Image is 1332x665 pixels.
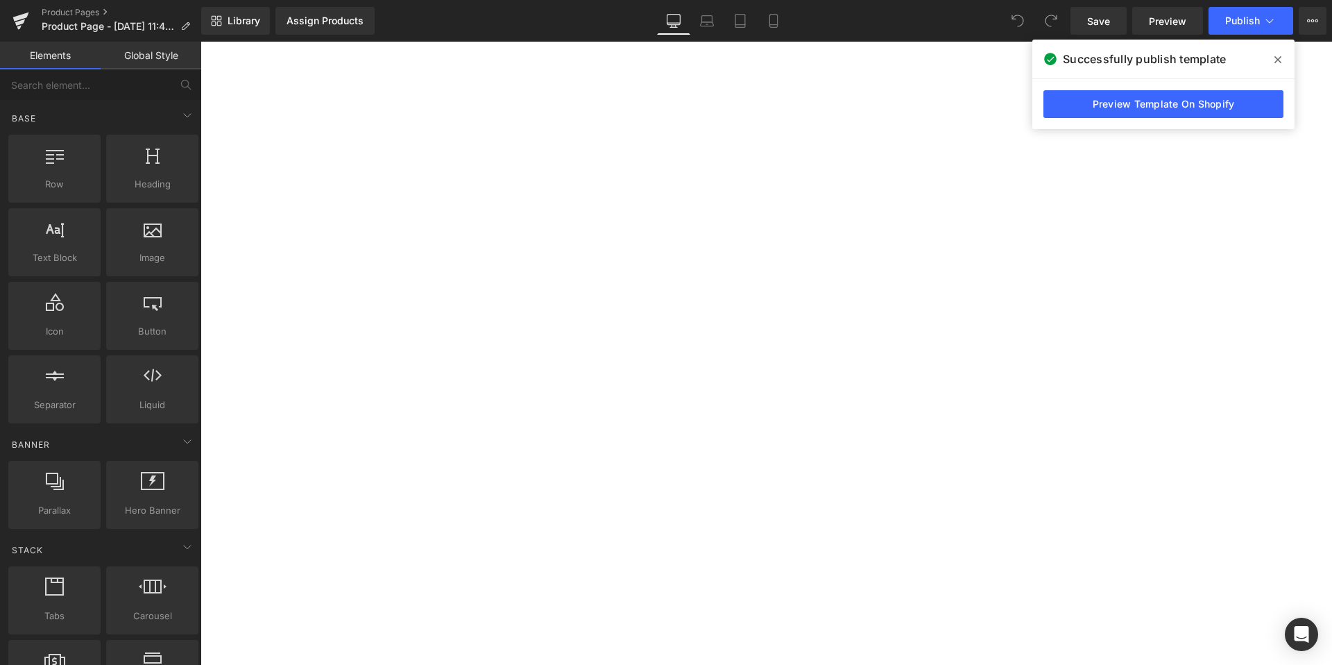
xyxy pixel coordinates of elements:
span: Publish [1225,15,1260,26]
span: Icon [12,324,96,339]
span: Separator [12,398,96,412]
div: Assign Products [287,15,364,26]
a: Global Style [101,42,201,69]
span: Carousel [110,609,194,623]
div: Open Intercom Messenger [1285,618,1318,651]
a: Product Pages [42,7,201,18]
span: Parallax [12,503,96,518]
span: Liquid [110,398,194,412]
a: Laptop [690,7,724,35]
button: More [1299,7,1326,35]
a: Desktop [657,7,690,35]
span: Library [228,15,260,27]
span: Product Page - [DATE] 11:48:36 [42,21,175,32]
a: New Library [201,7,270,35]
span: Save [1087,14,1110,28]
span: Stack [10,544,44,557]
button: Redo [1037,7,1065,35]
a: Preview [1132,7,1203,35]
span: Heading [110,177,194,192]
span: Tabs [12,609,96,623]
button: Undo [1004,7,1032,35]
span: Successfully publish template [1063,51,1226,67]
span: Text Block [12,251,96,265]
span: Button [110,324,194,339]
span: Hero Banner [110,503,194,518]
span: Preview [1149,14,1186,28]
a: Preview Template On Shopify [1043,90,1283,118]
span: Row [12,177,96,192]
a: Tablet [724,7,757,35]
span: Banner [10,438,51,451]
span: Image [110,251,194,265]
span: Base [10,112,37,125]
button: Publish [1209,7,1293,35]
a: Mobile [757,7,790,35]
